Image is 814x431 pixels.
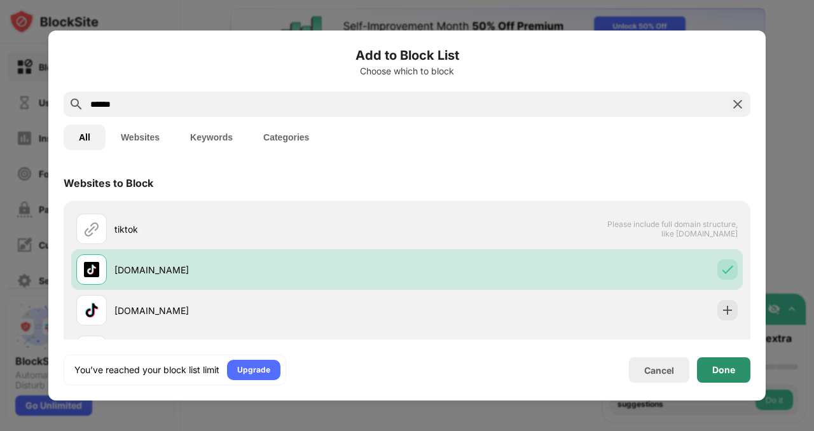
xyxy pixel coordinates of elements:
img: favicons [84,303,99,318]
div: Choose which to block [64,66,750,76]
div: Upgrade [237,364,270,376]
img: url.svg [84,221,99,236]
img: favicons [84,262,99,277]
span: Please include full domain structure, like [DOMAIN_NAME] [607,219,738,238]
div: [DOMAIN_NAME] [114,263,407,277]
div: tiktok [114,222,407,236]
button: All [64,125,106,150]
button: Keywords [175,125,248,150]
div: You’ve reached your block list limit [74,364,219,376]
div: Cancel [644,365,674,376]
button: Websites [106,125,175,150]
h6: Add to Block List [64,46,750,65]
img: search-close [730,97,745,112]
div: Websites to Block [64,177,153,189]
img: search.svg [69,97,84,112]
button: Categories [248,125,324,150]
div: Done [712,365,735,375]
div: [DOMAIN_NAME] [114,304,407,317]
